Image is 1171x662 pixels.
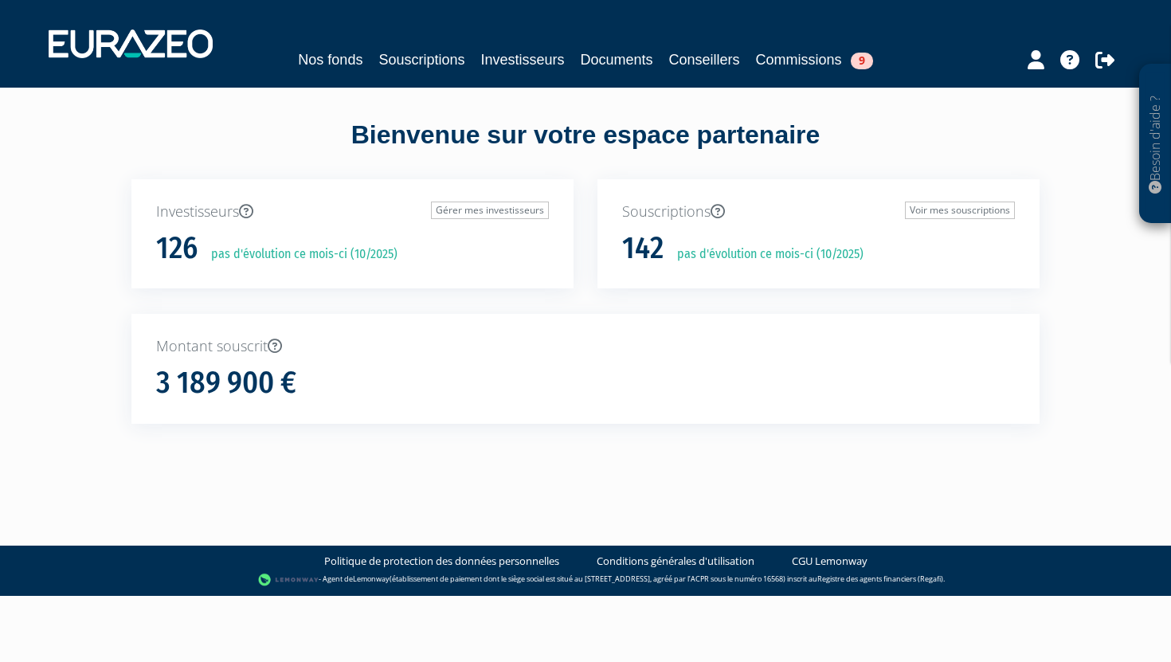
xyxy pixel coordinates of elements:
a: Commissions9 [756,49,873,71]
a: Conseillers [669,49,740,71]
a: Souscriptions [378,49,464,71]
h1: 142 [622,232,664,265]
a: Registre des agents financiers (Regafi) [817,574,943,584]
p: pas d'évolution ce mois-ci (10/2025) [666,245,864,264]
a: Conditions générales d'utilisation [597,554,754,569]
a: Investisseurs [480,49,564,71]
a: Gérer mes investisseurs [431,202,549,219]
span: 9 [851,53,873,69]
p: Montant souscrit [156,336,1015,357]
a: Lemonway [353,574,390,584]
h1: 3 189 900 € [156,366,296,400]
a: Nos fonds [298,49,362,71]
p: Investisseurs [156,202,549,222]
a: Voir mes souscriptions [905,202,1015,219]
a: CGU Lemonway [792,554,867,569]
p: pas d'évolution ce mois-ci (10/2025) [200,245,398,264]
p: Besoin d'aide ? [1146,72,1165,216]
h1: 126 [156,232,198,265]
div: Bienvenue sur votre espace partenaire [119,117,1052,179]
img: 1732889491-logotype_eurazeo_blanc_rvb.png [49,29,213,58]
img: logo-lemonway.png [258,572,319,588]
a: Politique de protection des données personnelles [324,554,559,569]
a: Documents [581,49,653,71]
p: Souscriptions [622,202,1015,222]
div: - Agent de (établissement de paiement dont le siège social est situé au [STREET_ADDRESS], agréé p... [16,572,1155,588]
